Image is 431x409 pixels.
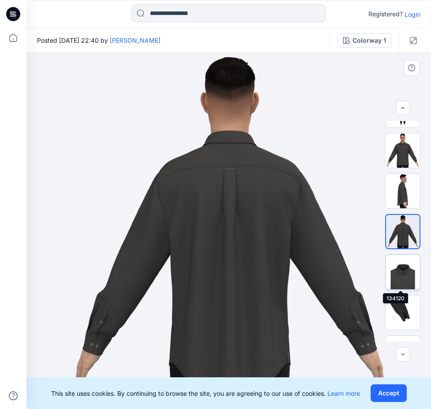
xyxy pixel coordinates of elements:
p: Registered? [368,9,403,19]
img: 134120_0 - Copy [386,133,420,168]
p: Login [405,10,420,19]
a: Learn more [327,390,360,397]
img: 134120_2 - Copy [386,215,420,248]
span: Posted [DATE] 22:40 by [37,36,160,45]
img: eyJhbGciOiJIUzI1NiIsImtpZCI6IjAiLCJzbHQiOiJzZXMiLCJ0eXAiOiJKV1QifQ.eyJkYXRhIjp7InR5cGUiOiJzdG9yYW... [56,53,402,409]
button: Accept [371,384,407,402]
img: 134120-TRIM_1 [386,336,420,370]
img: 134120 [386,255,420,289]
div: Colorway 1 [353,36,386,45]
a: [PERSON_NAME] [110,37,160,44]
img: 134120-TRIM [386,295,420,330]
img: 134120_1 - Copy [386,174,420,208]
button: Colorway 1 [337,33,392,48]
p: This site uses cookies. By continuing to browse the site, you are agreeing to our use of cookies. [51,389,360,398]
